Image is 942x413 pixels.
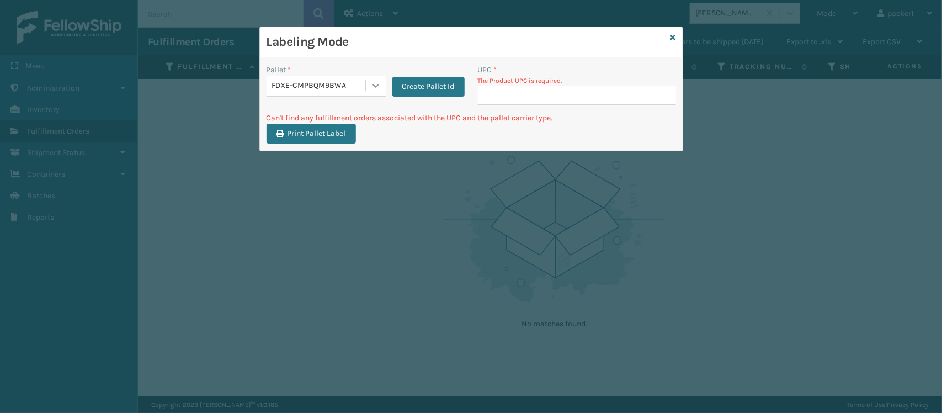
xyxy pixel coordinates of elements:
button: Print Pallet Label [267,124,356,144]
button: Create Pallet Id [392,77,465,97]
label: Pallet [267,64,291,76]
label: UPC [478,64,497,76]
div: FDXE-CMPBQM9BWA [272,80,366,92]
h3: Labeling Mode [267,34,666,50]
p: Can't find any fulfillment orders associated with the UPC and the pallet carrier type. [267,112,676,124]
p: The Product UPC is required. [478,76,676,86]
